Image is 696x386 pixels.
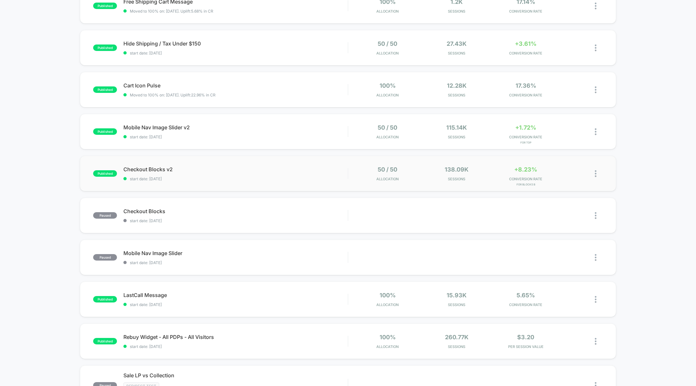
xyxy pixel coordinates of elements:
span: Sessions [424,51,489,55]
span: Sessions [424,177,489,181]
span: Mobile Nav Image Slider v2 [123,124,348,131]
span: Rebuy Widget - All PDPs - All Visitors [123,334,348,340]
span: +3.61% [515,40,536,47]
span: start date: [DATE] [123,344,348,349]
span: Sessions [424,344,489,349]
span: Checkout Blocks [123,208,348,214]
span: CONVERSION RATE [493,93,559,97]
span: 100% [380,292,396,299]
span: published [93,128,117,135]
span: published [93,296,117,302]
span: published [93,3,117,9]
span: published [93,45,117,51]
span: CONVERSION RATE [493,9,559,14]
span: 50 / 50 [378,124,397,131]
span: Moved to 100% on: [DATE] . Uplift: 5.68% in CR [130,9,213,14]
span: Moved to 100% on: [DATE] . Uplift: 22.96% in CR [130,93,216,97]
span: CONVERSION RATE [493,302,559,307]
img: close [595,254,596,261]
span: paused [93,254,117,261]
span: Hide Shipping / Tax Under $150 [123,40,348,47]
span: for Top [493,141,559,144]
span: 50 / 50 [378,166,397,173]
span: Allocation [376,9,399,14]
span: published [93,338,117,344]
span: $3.20 [517,334,534,341]
span: PER SESSION VALUE [493,344,559,349]
span: start date: [DATE] [123,302,348,307]
span: for Blocks B [493,183,559,186]
span: 138.09k [445,166,469,173]
span: Allocation [376,344,399,349]
img: close [595,170,596,177]
img: close [595,86,596,93]
span: 27.43k [447,40,467,47]
span: 100% [380,82,396,89]
span: Allocation [376,93,399,97]
img: close [595,3,596,9]
span: +1.72% [515,124,536,131]
span: 17.36% [516,82,536,89]
span: paused [93,212,117,219]
img: close [595,296,596,303]
span: 100% [380,334,396,341]
span: CONVERSION RATE [493,177,559,181]
img: close [595,338,596,345]
span: CONVERSION RATE [493,135,559,139]
span: 15.93k [447,292,467,299]
span: start date: [DATE] [123,218,348,223]
img: close [595,128,596,135]
span: Sessions [424,93,489,97]
span: Allocation [376,135,399,139]
span: Checkout Blocks v2 [123,166,348,173]
span: +8.23% [514,166,537,173]
span: start date: [DATE] [123,51,348,55]
span: Allocation [376,302,399,307]
span: CONVERSION RATE [493,51,559,55]
span: published [93,86,117,93]
span: published [93,170,117,177]
span: 260.77k [445,334,469,341]
span: Sessions [424,135,489,139]
span: Sale LP vs Collection [123,372,348,379]
span: start date: [DATE] [123,260,348,265]
span: LastCall Message [123,292,348,298]
span: 115.14k [446,124,467,131]
img: close [595,212,596,219]
span: 5.65% [517,292,535,299]
span: start date: [DATE] [123,176,348,181]
span: Sessions [424,9,489,14]
span: Sessions [424,302,489,307]
span: 12.28k [447,82,467,89]
span: start date: [DATE] [123,134,348,139]
span: Cart Icon Pulse [123,82,348,89]
span: Allocation [376,177,399,181]
span: Allocation [376,51,399,55]
span: Mobile Nav Image Slider [123,250,348,256]
span: 50 / 50 [378,40,397,47]
img: close [595,45,596,51]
